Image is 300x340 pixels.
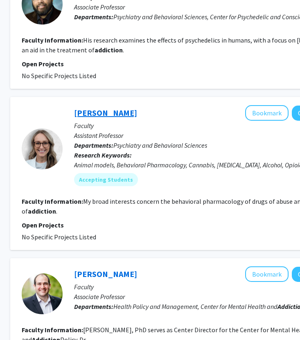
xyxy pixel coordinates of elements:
b: Faculty Information: [22,36,83,44]
b: Research Keywords: [74,151,132,159]
button: Add Matthew Eisenberg to Bookmarks [245,266,289,282]
b: addiction [95,46,123,54]
b: Faculty Information: [22,326,83,334]
mat-chip: Accepting Students [74,173,138,186]
span: Psychiatry and Behavioral Sciences [113,141,207,149]
b: Departments: [74,13,113,21]
a: [PERSON_NAME] [74,108,137,118]
b: Departments: [74,141,113,149]
span: No Specific Projects Listed [22,72,96,80]
b: addiction [28,207,56,215]
b: Faculty Information: [22,197,83,205]
a: [PERSON_NAME] [74,269,137,279]
span: No Specific Projects Listed [22,233,96,241]
button: Add Cassie Moore to Bookmarks [245,105,289,121]
iframe: Chat [6,303,35,334]
b: Departments: [74,302,113,311]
